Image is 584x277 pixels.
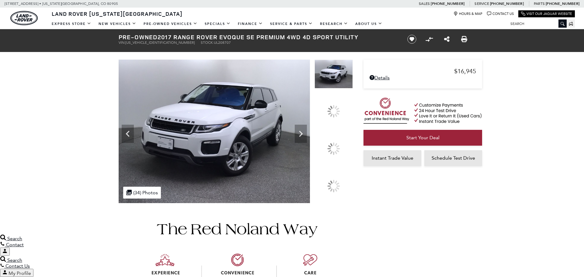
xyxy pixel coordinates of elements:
[444,36,450,43] a: Share this Pre-Owned 2017 Range Rover Evoque SE Premium 4WD 4D Sport Utility
[119,60,310,203] img: Used 2017 White Land Rover SE Premium image 1
[372,155,413,161] span: Instant Trade Value
[454,12,482,16] a: Hours & Map
[431,1,464,6] a: [PHONE_NUMBER]
[419,2,430,6] span: Sales
[490,1,524,6] a: [PHONE_NUMBER]
[7,236,22,241] span: Search
[546,1,579,6] a: [PHONE_NUMBER]
[10,11,38,25] a: land-rover
[201,19,234,29] a: Specials
[5,2,118,6] a: [STREET_ADDRESS] • [US_STATE][GEOGRAPHIC_DATA], CO 80905
[140,19,201,29] a: Pre-Owned Vehicles
[234,19,266,29] a: Finance
[534,2,545,6] span: Parts
[10,11,38,25] img: Land Rover
[363,150,421,166] a: Instant Trade Value
[5,263,30,269] span: Contact Us
[370,75,476,81] a: Details
[119,40,125,45] span: VIN:
[424,150,482,166] a: Schedule Test Drive
[352,19,386,29] a: About Us
[119,33,158,41] strong: Pre-Owned
[214,40,231,45] span: UL208707
[487,12,514,16] a: Contact Us
[370,68,476,75] a: $16,945
[6,242,24,248] span: Contact
[454,68,476,75] span: $16,945
[266,19,316,29] a: Service & Parts
[315,60,353,88] img: Used 2017 White Land Rover SE Premium image 1
[316,19,352,29] a: Research
[425,35,434,44] button: Compare vehicle
[363,130,482,146] a: Start Your Deal
[123,187,161,199] div: (34) Photos
[521,12,572,16] a: Visit Our Jaguar Website
[405,34,419,44] button: Save vehicle
[474,2,489,6] span: Service
[48,19,386,29] nav: Main Navigation
[432,155,475,161] span: Schedule Test Drive
[48,10,186,17] a: Land Rover [US_STATE][GEOGRAPHIC_DATA]
[125,40,195,45] span: [US_VEHICLE_IDENTIFICATION_NUMBER]
[119,34,397,40] h1: 2017 Range Rover Evoque SE Premium 4WD 4D Sport Utility
[95,19,140,29] a: New Vehicles
[461,36,467,43] a: Print this Pre-Owned 2017 Range Rover Evoque SE Premium 4WD 4D Sport Utility
[48,19,95,29] a: EXPRESS STORE
[506,20,567,27] input: Search
[406,135,440,140] span: Start Your Deal
[201,40,214,45] span: Stock:
[9,270,31,276] span: My Profile
[52,10,182,17] span: Land Rover [US_STATE][GEOGRAPHIC_DATA]
[7,257,22,263] span: Search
